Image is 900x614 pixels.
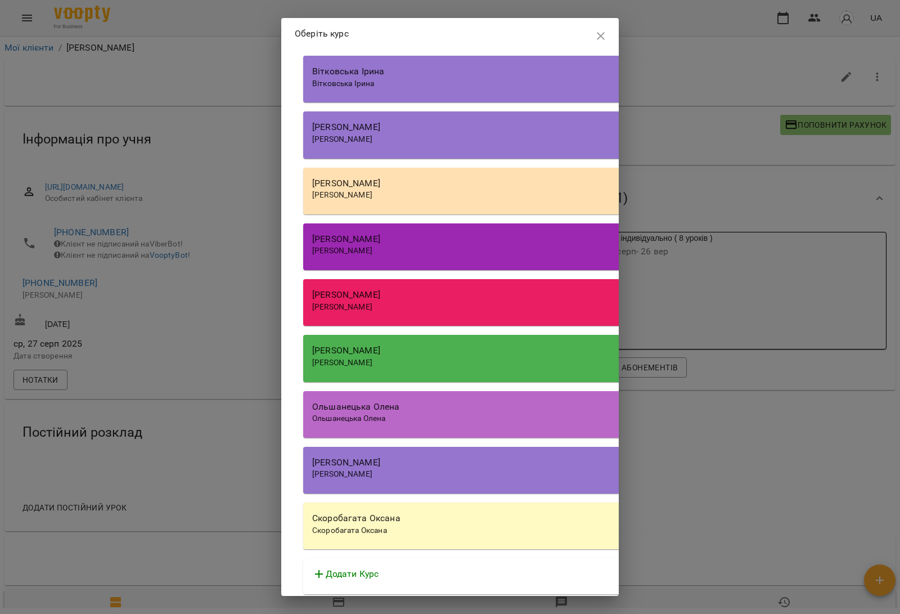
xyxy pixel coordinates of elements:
[312,358,372,367] span: [PERSON_NAME]
[312,246,372,255] span: [PERSON_NAME]
[312,414,386,423] span: Ольшанецька Олена
[312,135,372,144] span: [PERSON_NAME]
[295,27,349,41] p: Оберіть курс
[312,469,372,478] span: [PERSON_NAME]
[312,526,387,535] span: Скоробагата Оксана
[312,190,372,199] span: [PERSON_NAME]
[312,79,374,88] span: Вітковська Ірина
[312,302,372,311] span: [PERSON_NAME]
[326,567,379,581] p: Додати Курс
